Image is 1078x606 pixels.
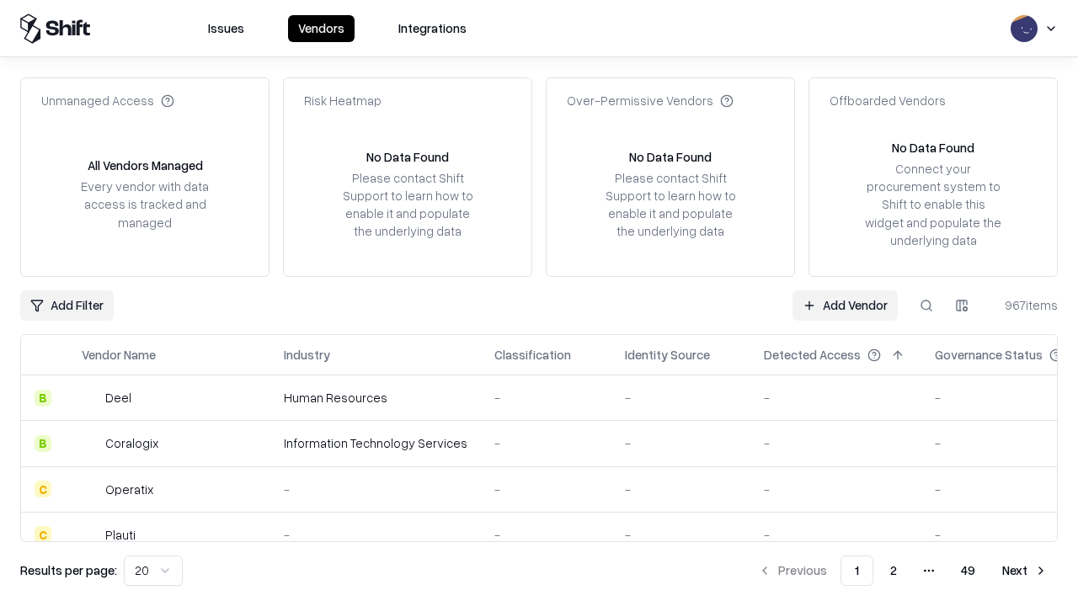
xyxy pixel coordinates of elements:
[35,390,51,407] div: B
[748,555,1058,586] nav: pagination
[82,346,156,364] div: Vendor Name
[764,389,908,407] div: -
[625,481,737,498] div: -
[105,526,136,544] div: Plauti
[304,92,382,109] div: Risk Heatmap
[567,92,734,109] div: Over-Permissive Vendors
[105,481,153,498] div: Operatix
[82,526,99,543] img: Plauti
[198,15,254,42] button: Issues
[82,481,99,497] img: Operatix
[935,346,1043,364] div: Governance Status
[20,561,117,579] p: Results per page:
[764,526,908,544] div: -
[288,15,355,42] button: Vendors
[105,389,131,407] div: Deel
[494,526,598,544] div: -
[792,290,898,321] a: Add Vendor
[338,169,478,241] div: Please contact Shift Support to learn how to enable it and populate the underlying data
[366,148,449,166] div: No Data Found
[629,148,712,166] div: No Data Found
[75,178,215,231] div: Every vendor with data access is tracked and managed
[625,346,710,364] div: Identity Source
[877,555,910,586] button: 2
[284,389,467,407] div: Human Resources
[625,526,737,544] div: -
[20,290,114,321] button: Add Filter
[625,434,737,452] div: -
[764,346,861,364] div: Detected Access
[35,526,51,543] div: C
[82,390,99,407] img: Deel
[35,435,51,452] div: B
[992,555,1058,586] button: Next
[35,481,51,497] div: C
[494,434,598,452] div: -
[892,139,974,157] div: No Data Found
[105,434,158,452] div: Coralogix
[41,92,174,109] div: Unmanaged Access
[764,434,908,452] div: -
[284,434,467,452] div: Information Technology Services
[764,481,908,498] div: -
[284,481,467,498] div: -
[494,346,571,364] div: Classification
[388,15,477,42] button: Integrations
[600,169,740,241] div: Please contact Shift Support to learn how to enable it and populate the underlying data
[830,92,946,109] div: Offboarded Vendors
[88,157,203,174] div: All Vendors Managed
[494,481,598,498] div: -
[841,555,873,586] button: 1
[947,555,989,586] button: 49
[284,346,330,364] div: Industry
[990,296,1058,314] div: 967 items
[494,389,598,407] div: -
[863,160,1003,249] div: Connect your procurement system to Shift to enable this widget and populate the underlying data
[82,435,99,452] img: Coralogix
[284,526,467,544] div: -
[625,389,737,407] div: -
